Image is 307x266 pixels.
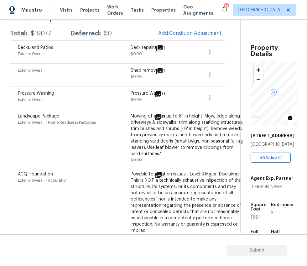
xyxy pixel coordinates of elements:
div: Map marker [271,89,277,99]
span: Exterior Overall [18,98,44,102]
span: $0.00 [131,98,142,102]
span: Projects [80,7,100,13]
span: $0.00 [131,52,142,56]
h5: Agent Exp. Partner [251,175,293,181]
button: Add Condition Adjustment [154,27,225,40]
div: Pressure Wash [131,90,243,96]
div: 0 [154,113,185,121]
div: 71 [224,4,228,10]
span: Properties [151,7,176,13]
h5: Bedrooms [271,203,293,207]
div: 0 [154,90,185,98]
span: $0.00 [131,75,142,79]
div: Deck repainting [131,44,243,51]
button: Toggle attribution [286,114,294,122]
span: Exterior Overall - Acquisition [18,179,68,182]
div: Total: [10,30,28,37]
span: Maestro [21,7,42,13]
span: ACQ: Foundation [18,172,53,176]
div: [PERSON_NAME] [251,184,293,190]
span: Visits [60,7,73,13]
span: Exterior Overall [18,69,44,72]
span: Add Condition Adjustment [158,30,221,36]
span: Exterior Overall [18,52,44,56]
div: Possible foundation issues - Level 3 Major: Disclaimer: This is NOT a technically exhaustive insp... [131,171,243,234]
span: Decks and Patios [18,45,53,50]
button: Zoom in [254,65,263,75]
span: Exterior Overall - Home Readiness Packages [18,121,96,124]
h5: Full Bathrooms [251,230,275,238]
span: Geo Assignments [183,4,213,16]
span: Work Orders [107,4,123,16]
span: $0.00 [131,158,142,162]
a: Mapbox homepage [252,116,260,123]
span: 3 [271,211,273,215]
div: $0 [104,30,112,37]
div: Shed removal [131,67,243,74]
button: Zoom out [254,75,263,84]
span: [GEOGRAPHIC_DATA] [238,7,282,13]
span: Tasks [131,8,144,12]
div: [GEOGRAPHIC_DATA] [251,141,297,148]
h5: [STREET_ADDRESS] [251,133,294,139]
h3: Property Details [251,45,297,57]
span: EA Video [260,154,279,161]
div: Deferred: [70,30,101,37]
div: Mowing of grass up to 6" in height. Mow, edge along driveways & sidewalks, trim along standing st... [131,113,243,157]
h5: Square Foot [251,203,267,211]
div: 1 [156,44,185,52]
div: 1 [156,67,185,75]
span: Pressure Washing [18,91,54,96]
canvas: Map [251,62,297,125]
span: Zoom out [254,75,263,84]
div: EA Video [251,153,291,163]
span: Toggle attribution [288,115,292,122]
div: $19077 [31,30,51,37]
h5: Half Bathrooms [271,230,295,238]
img: Open In New Icon [278,155,282,160]
div: 2 [155,171,185,179]
span: Landscape Package [18,114,59,118]
span: 1881 [251,215,260,220]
